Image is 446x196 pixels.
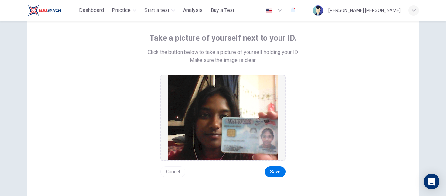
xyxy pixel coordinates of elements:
div: Open Intercom Messenger [424,174,439,189]
span: Practice [112,7,131,14]
span: Take a picture of yourself next to your ID. [150,33,296,43]
button: Dashboard [76,5,106,16]
span: Start a test [144,7,169,14]
img: preview screemshot [168,75,278,160]
button: Save [265,166,286,177]
button: Start a test [142,5,178,16]
span: Buy a Test [211,7,234,14]
img: Profile picture [313,5,323,16]
span: Make sure the image is clear. [190,56,256,64]
img: ELTC logo [27,4,61,17]
button: Analysis [181,5,205,16]
button: Practice [109,5,139,16]
button: Buy a Test [208,5,237,16]
a: ELTC logo [27,4,76,17]
span: Dashboard [79,7,104,14]
button: Cancel [160,166,185,177]
img: en [265,8,273,13]
span: Click the button below to take a picture of yourself holding your ID. [148,48,299,56]
span: Analysis [183,7,203,14]
div: [PERSON_NAME] [PERSON_NAME] [328,7,401,14]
